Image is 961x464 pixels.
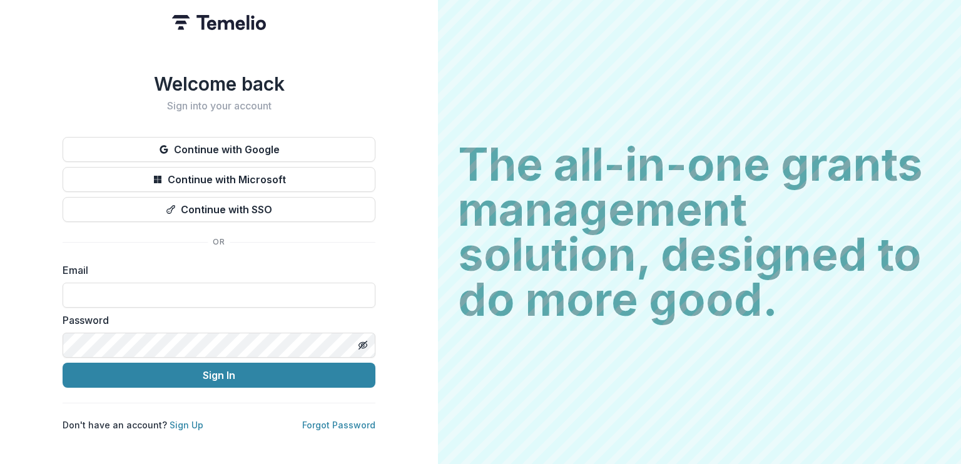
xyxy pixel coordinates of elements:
h1: Welcome back [63,73,375,95]
button: Continue with SSO [63,197,375,222]
button: Continue with Google [63,137,375,162]
h2: Sign into your account [63,100,375,112]
label: Password [63,313,368,328]
button: Sign In [63,363,375,388]
button: Toggle password visibility [353,335,373,355]
p: Don't have an account? [63,418,203,431]
a: Sign Up [170,420,203,430]
label: Email [63,263,368,278]
img: Temelio [172,15,266,30]
button: Continue with Microsoft [63,167,375,192]
a: Forgot Password [302,420,375,430]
